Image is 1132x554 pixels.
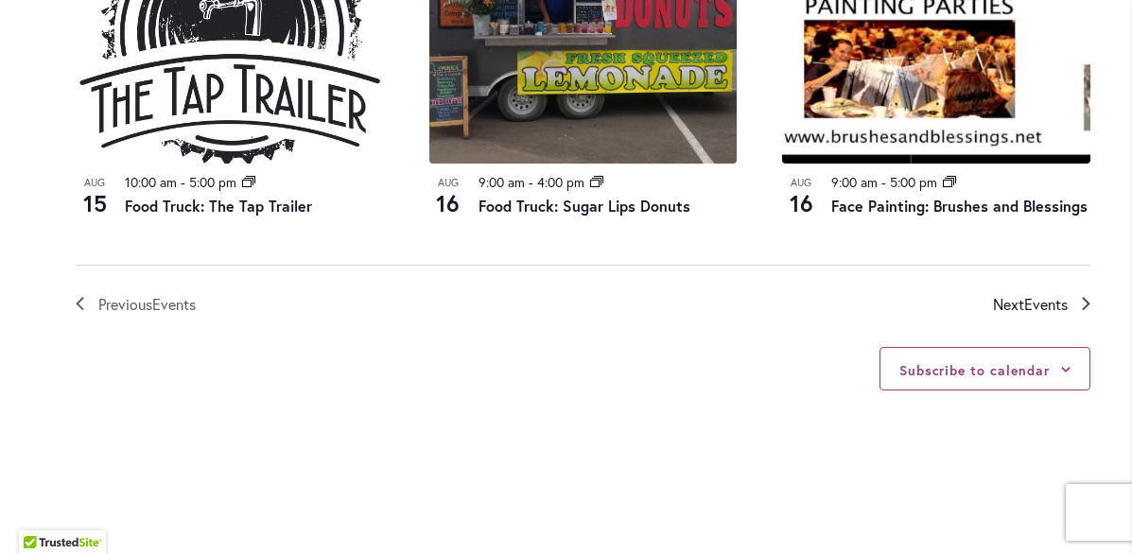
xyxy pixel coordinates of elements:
[881,173,886,191] span: -
[181,173,185,191] span: -
[98,292,196,317] span: Previous
[479,196,690,216] a: Food Truck: Sugar Lips Donuts
[189,173,236,191] time: 5:00 pm
[831,173,878,191] time: 9:00 am
[76,175,113,191] span: Aug
[899,361,1050,379] button: Subscribe to calendar
[529,173,533,191] span: -
[152,294,196,314] span: Events
[125,196,312,216] a: Food Truck: The Tap Trailer
[537,173,584,191] time: 4:00 pm
[76,187,113,219] span: 15
[429,175,467,191] span: Aug
[782,175,820,191] span: Aug
[993,292,1068,317] span: Next
[14,487,67,540] iframe: Launch Accessibility Center
[890,173,937,191] time: 5:00 pm
[479,173,525,191] time: 9:00 am
[782,187,820,219] span: 16
[429,187,467,219] span: 16
[1024,294,1068,314] span: Events
[76,292,196,317] a: Previous Events
[831,196,1088,216] a: Face Painting: Brushes and Blessings
[993,292,1090,317] a: Next Events
[125,173,177,191] time: 10:00 am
